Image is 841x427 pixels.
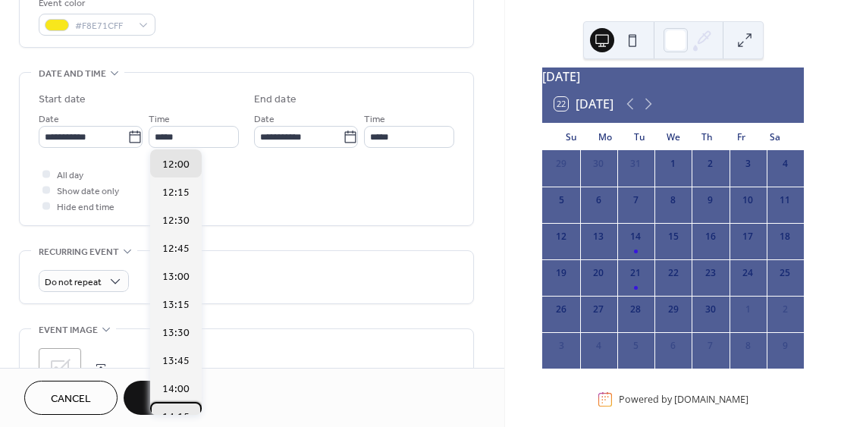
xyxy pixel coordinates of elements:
[592,266,605,280] div: 20
[162,185,190,201] span: 12:15
[741,266,755,280] div: 24
[57,199,115,215] span: Hide end time
[629,266,642,280] div: 21
[741,230,755,243] div: 17
[24,381,118,415] button: Cancel
[741,157,755,171] div: 3
[57,184,119,199] span: Show date only
[162,269,190,285] span: 13:00
[778,339,792,353] div: 9
[592,303,605,316] div: 27
[667,303,680,316] div: 29
[758,123,792,150] div: Sa
[629,193,642,207] div: 7
[704,193,717,207] div: 9
[667,266,680,280] div: 22
[45,274,102,291] span: Do not repeat
[554,339,568,353] div: 3
[39,348,81,391] div: ;
[588,123,623,150] div: Mo
[554,193,568,207] div: 5
[554,157,568,171] div: 29
[554,123,588,150] div: Su
[39,322,98,338] span: Event image
[549,93,619,115] button: 22[DATE]
[704,157,717,171] div: 2
[778,193,792,207] div: 11
[162,353,190,369] span: 13:45
[554,266,568,280] div: 19
[619,393,748,406] div: Powered by
[667,339,680,353] div: 6
[674,393,748,406] a: [DOMAIN_NAME]
[778,266,792,280] div: 25
[162,157,190,173] span: 12:00
[667,230,680,243] div: 15
[51,391,91,407] span: Cancel
[162,241,190,257] span: 12:45
[778,303,792,316] div: 2
[75,18,131,34] span: #F8E71CFF
[364,111,385,127] span: Time
[704,266,717,280] div: 23
[554,303,568,316] div: 26
[741,303,755,316] div: 1
[629,303,642,316] div: 28
[124,381,202,415] button: Save
[162,297,190,313] span: 13:15
[704,339,717,353] div: 7
[704,230,717,243] div: 16
[592,157,605,171] div: 30
[39,92,86,108] div: Start date
[162,410,190,425] span: 14:15
[778,157,792,171] div: 4
[656,123,690,150] div: We
[667,193,680,207] div: 8
[162,381,190,397] span: 14:00
[149,111,170,127] span: Time
[592,193,605,207] div: 6
[629,157,642,171] div: 31
[254,92,297,108] div: End date
[741,193,755,207] div: 10
[254,111,275,127] span: Date
[162,325,190,341] span: 13:30
[39,66,106,82] span: Date and time
[542,68,804,86] div: [DATE]
[724,123,758,150] div: Fr
[592,339,605,353] div: 4
[554,230,568,243] div: 12
[39,111,59,127] span: Date
[629,339,642,353] div: 5
[623,123,657,150] div: Tu
[741,339,755,353] div: 8
[704,303,717,316] div: 30
[57,168,83,184] span: All day
[690,123,724,150] div: Th
[162,213,190,229] span: 12:30
[667,157,680,171] div: 1
[592,230,605,243] div: 13
[778,230,792,243] div: 18
[39,244,119,260] span: Recurring event
[629,230,642,243] div: 14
